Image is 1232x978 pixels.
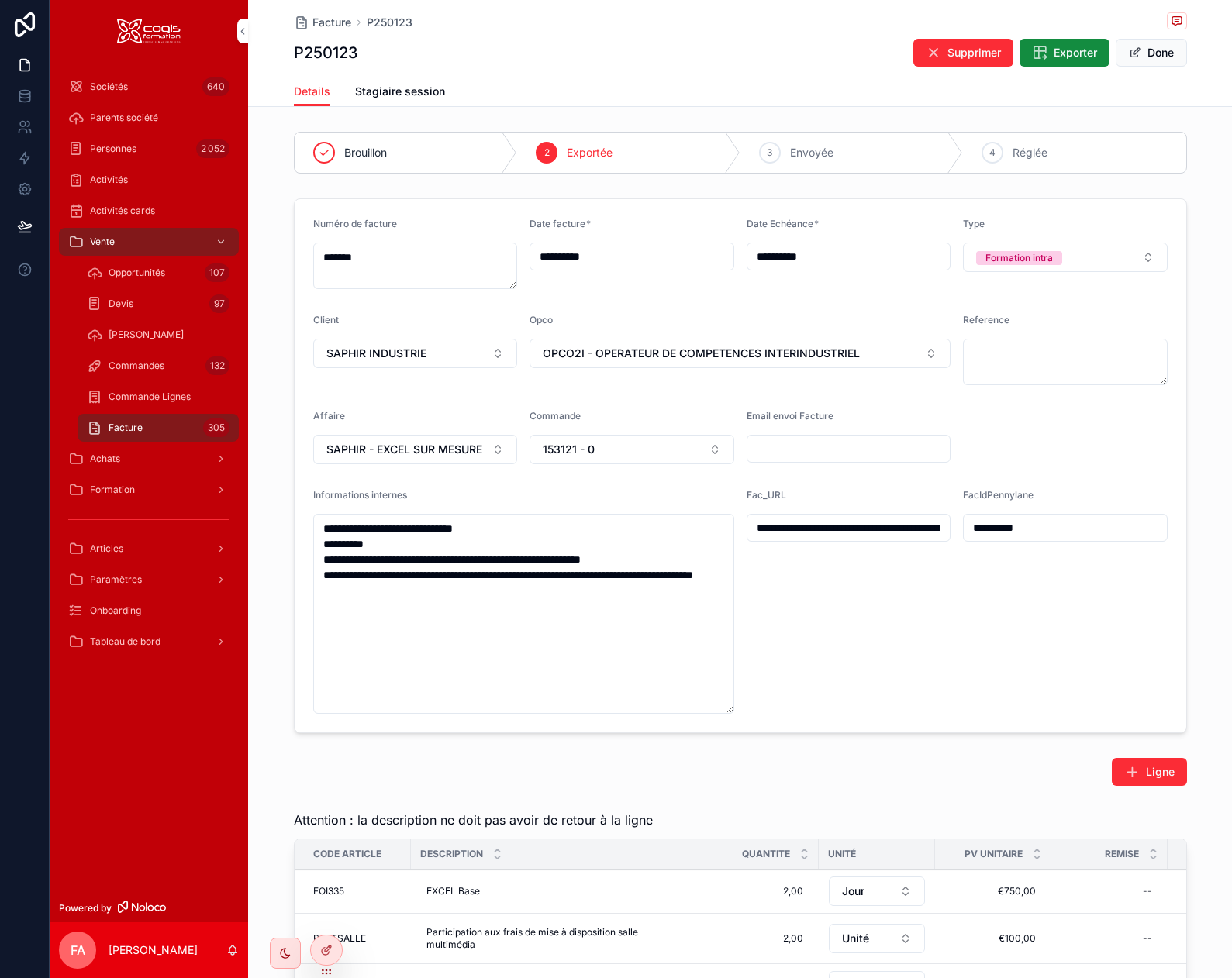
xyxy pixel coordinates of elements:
[59,597,239,625] a: Onboarding
[313,848,381,860] span: Code Article
[313,218,397,229] span: Numéro de facture
[344,145,387,160] span: Brouillon
[294,77,330,107] a: Details
[963,314,1009,325] span: Reference
[913,39,1013,67] button: Supprimer
[543,346,860,361] span: OPCO2I - OPERATEUR DE COMPETENCES INTERINDUSTRIEL
[78,352,239,380] a: Commandes132
[1112,758,1187,786] button: Ligne
[1146,764,1175,780] span: Ligne
[117,19,181,43] img: App logo
[985,251,1053,265] div: Formation intra
[90,236,115,248] span: Vente
[50,894,248,922] a: Powered by
[205,263,229,282] div: 107
[109,267,165,279] span: Opportunités
[313,435,518,464] button: Select Button
[90,174,128,186] span: Activités
[718,885,803,897] span: 2,00
[203,418,229,437] div: 305
[209,294,229,313] div: 97
[313,410,345,422] span: Affaire
[963,243,1168,272] button: Select Button
[78,414,239,442] a: Facture305
[78,383,239,411] a: Commande Lignes
[90,484,135,496] span: Formation
[59,104,239,132] a: Parents société
[109,360,164,372] span: Commandes
[109,329,184,341] span: [PERSON_NAME]
[1116,39,1187,67] button: Done
[1105,848,1139,860] span: Remise
[59,166,239,194] a: Activités
[294,84,330,99] span: Details
[742,848,790,860] span: Quantite
[718,932,803,945] span: 2,00
[78,259,239,287] a: Opportunités107
[842,883,864,899] span: Jour
[367,15,412,30] a: P250123
[530,339,951,368] button: Select Button
[71,941,85,959] span: FA
[1020,39,1109,67] button: Exporter
[989,146,996,159] span: 4
[109,391,191,403] span: Commande Lignes
[829,924,925,953] button: Select Button
[544,146,550,159] span: 2
[1013,145,1047,160] span: Réglée
[50,62,248,676] div: scrollable content
[294,15,351,30] a: Facture
[567,145,613,160] span: Exportée
[59,566,239,594] a: Paramètres
[294,811,653,829] span: Attention : la description ne doit pas avoir de retour à la ligne
[59,476,239,504] a: Formation
[90,81,128,93] span: Sociétés
[59,445,239,473] a: Achats
[90,453,120,465] span: Achats
[313,885,344,897] span: FOI335
[313,932,366,945] span: PARTSALLE
[59,535,239,563] a: Articles
[543,442,595,457] span: 153121 - 0
[530,314,553,325] span: Opco
[294,42,358,64] h1: P250123
[312,15,351,30] span: Facture
[59,902,112,914] span: Powered by
[90,635,160,648] span: Tableau de bord
[90,604,141,617] span: Onboarding
[109,422,143,434] span: Facture
[963,489,1034,501] span: FacIdPennylane
[90,205,155,217] span: Activités cards
[326,442,482,457] span: SAPHIR - EXCEL SUR MESURE
[205,356,229,375] div: 132
[426,885,480,897] span: EXCEL Base
[426,926,687,951] span: Participation aux frais de mise à disposition salle multimédia
[829,876,925,906] button: Select Button
[326,346,426,361] span: SAPHIR INDUSTRIE
[420,848,483,860] span: Description
[747,489,786,501] span: Fac_URL
[78,321,239,349] a: [PERSON_NAME]
[202,77,229,96] div: 640
[90,573,142,586] span: Paramètres
[747,410,833,422] span: Email envoi Facture
[78,290,239,318] a: Devis97
[1143,932,1152,945] div: --
[90,112,158,124] span: Parents société
[530,218,585,229] span: Date facture
[313,314,339,325] span: Client
[951,932,1036,945] span: €100,00
[313,489,407,501] span: Informations internes
[313,339,518,368] button: Select Button
[90,143,136,155] span: Personnes
[109,298,133,310] span: Devis
[1143,885,1152,897] div: --
[947,45,1001,60] span: Supprimer
[196,139,229,158] div: 2 052
[747,218,813,229] span: Date Echéance
[59,73,239,101] a: Sociétés640
[355,84,445,99] span: Stagiaire session
[59,197,239,225] a: Activités cards
[965,848,1023,860] span: PV unitaire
